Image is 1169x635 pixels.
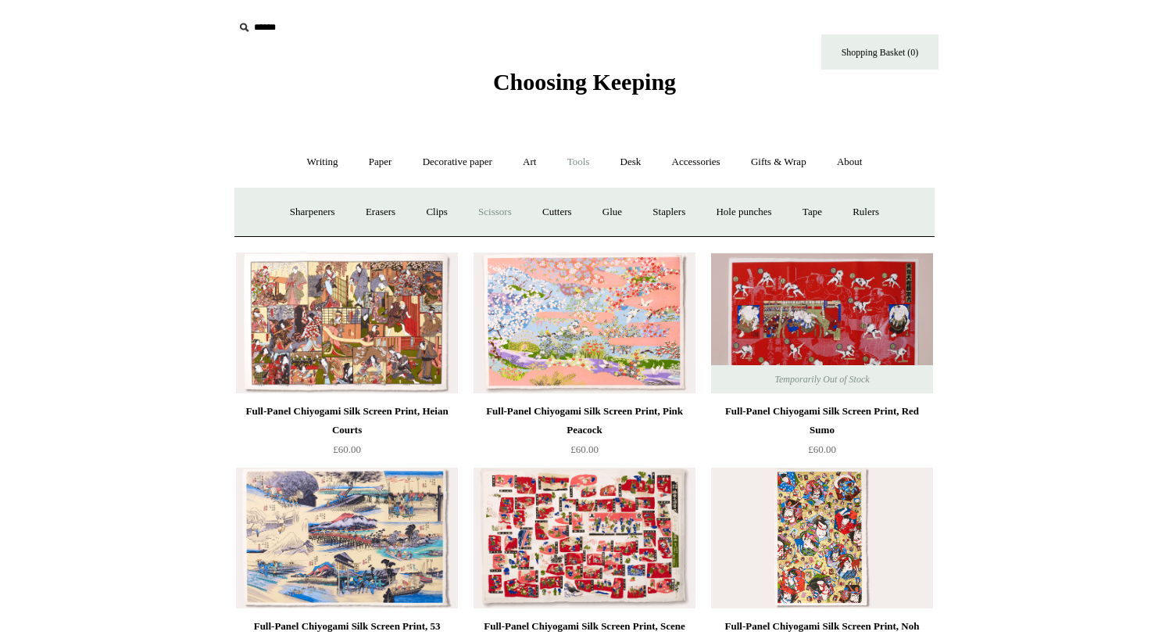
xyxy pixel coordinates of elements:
a: Tape [788,192,836,233]
a: Paper [355,142,406,183]
a: Full-Panel Chiyogami Silk Screen Print, Red Sumo Full-Panel Chiyogami Silk Screen Print, Red Sumo... [711,253,933,393]
a: Choosing Keeping [493,81,676,92]
a: Hole punches [702,192,785,233]
span: £60.00 [570,443,599,455]
a: Scissors [464,192,526,233]
a: Gifts & Wrap [737,142,820,183]
span: Temporarily Out of Stock [759,365,885,393]
span: £60.00 [333,443,361,455]
a: Accessories [658,142,735,183]
img: Full-Panel Chiyogami Silk Screen Print, Pink Peacock [474,253,695,393]
a: Cutters [528,192,586,233]
a: Erasers [352,192,409,233]
a: Rulers [838,192,893,233]
a: Sharpeners [276,192,349,233]
a: Shopping Basket (0) [821,34,938,70]
a: Art [509,142,550,183]
img: Full-Panel Chiyogami Silk Screen Print, 53 Stations of the Tōkaidō after Hiroshige [236,468,458,608]
img: Full-Panel Chiyogami Silk Screen Print, Noh [711,468,933,608]
a: Full-Panel Chiyogami Silk Screen Print, Pink Peacock Full-Panel Chiyogami Silk Screen Print, Pink... [474,253,695,393]
a: Clips [412,192,461,233]
a: Full-Panel Chiyogami Silk Screen Print, Heian Courts £60.00 [236,402,458,466]
a: Full-Panel Chiyogami Silk Screen Print, Noh Full-Panel Chiyogami Silk Screen Print, Noh [711,468,933,608]
a: Full-Panel Chiyogami Silk Screen Print, Pink Peacock £60.00 [474,402,695,466]
a: Staplers [638,192,699,233]
img: Full-Panel Chiyogami Silk Screen Print, Scene [474,468,695,608]
a: Full-Panel Chiyogami Silk Screen Print, Heian Courts Full-Panel Chiyogami Silk Screen Print, Heia... [236,253,458,393]
div: Full-Panel Chiyogami Silk Screen Print, Red Sumo [715,402,929,439]
img: Full-Panel Chiyogami Silk Screen Print, Red Sumo [711,253,933,393]
div: Full-Panel Chiyogami Silk Screen Print, Heian Courts [240,402,454,439]
a: Full-Panel Chiyogami Silk Screen Print, Red Sumo £60.00 [711,402,933,466]
span: £60.00 [808,443,836,455]
a: Full-Panel Chiyogami Silk Screen Print, 53 Stations of the Tōkaidō after Hiroshige Full-Panel Chi... [236,468,458,608]
a: Tools [553,142,604,183]
a: Desk [606,142,656,183]
span: Choosing Keeping [493,69,676,95]
a: Decorative paper [409,142,506,183]
div: Full-Panel Chiyogami Silk Screen Print, Pink Peacock [477,402,692,439]
a: Glue [588,192,636,233]
a: Writing [293,142,352,183]
a: About [823,142,877,183]
img: Full-Panel Chiyogami Silk Screen Print, Heian Courts [236,253,458,393]
a: Full-Panel Chiyogami Silk Screen Print, Scene Full-Panel Chiyogami Silk Screen Print, Scene [474,468,695,608]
